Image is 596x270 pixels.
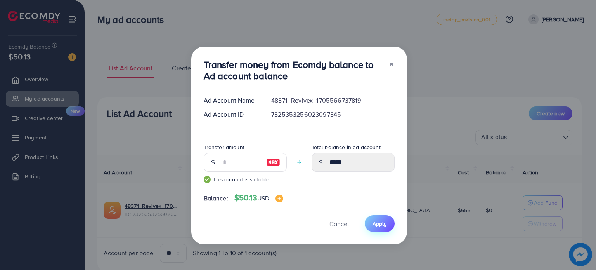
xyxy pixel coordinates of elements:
span: Apply [372,220,387,228]
span: Balance: [204,194,228,203]
h4: $50.13 [234,193,283,203]
h3: Transfer money from Ecomdy balance to Ad account balance [204,59,382,82]
img: image [275,195,283,202]
label: Total balance in ad account [312,143,381,151]
label: Transfer amount [204,143,244,151]
img: guide [204,176,211,183]
span: Cancel [329,219,349,228]
div: 7325353256023097345 [265,110,400,119]
div: Ad Account Name [198,96,265,105]
div: 48371_Revivex_1705566737819 [265,96,400,105]
small: This amount is suitable [204,176,287,183]
button: Cancel [320,215,359,232]
div: Ad Account ID [198,110,265,119]
img: image [266,158,280,167]
span: USD [257,194,269,202]
button: Apply [365,215,395,232]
